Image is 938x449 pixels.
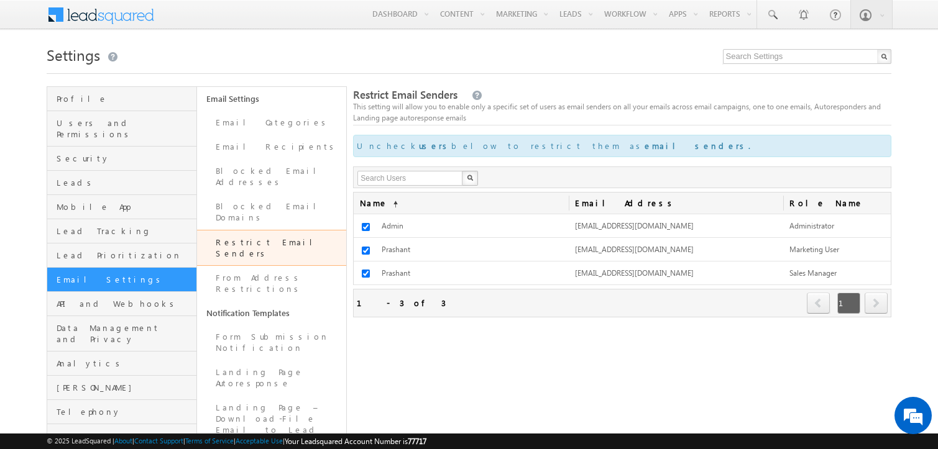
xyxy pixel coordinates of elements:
[57,358,193,369] span: Analytics
[47,435,426,447] span: © 2025 LeadSquared | | | | |
[47,195,196,219] a: Mobile App
[388,199,398,209] span: (sorted ascending)
[57,322,193,345] span: Data Management and Privacy
[285,437,426,446] span: Your Leadsquared Account Number is
[197,396,346,442] a: Landing Page – Download-File Email to Lead
[57,250,193,261] span: Lead Prioritization
[47,219,196,243] a: Lead Tracking
[645,140,750,151] b: email senders.
[569,193,783,214] a: Email Address
[57,430,193,442] span: Converse
[47,111,196,147] a: Users and Permissions
[789,245,839,254] span: Marketing User
[47,171,196,195] a: Leads
[837,293,860,314] span: 1
[57,117,193,140] span: Users and Permissions
[865,294,888,314] a: next
[382,221,403,230] span: Admin
[353,101,891,124] div: This setting will allow you to enable only a specific set of users as email senders on all your e...
[47,316,196,351] a: Data Management and Privacy
[789,221,834,230] span: Administrator
[47,351,196,376] a: Analytics
[47,292,196,316] a: API and Webhooks
[47,87,196,111] a: Profile
[197,230,346,266] a: Restrict Email Senders
[408,437,426,446] span: 77717
[197,266,346,301] a: From Address Restrictions
[197,111,346,135] a: Email Categories
[114,437,132,445] a: About
[47,424,196,448] a: Converse
[197,135,346,159] a: Email Recipients
[382,268,410,278] span: Prashant
[353,88,458,102] span: Restrict Email Senders
[57,406,193,417] span: Telephony
[789,268,837,278] span: Sales Manager
[236,437,283,445] a: Acceptable Use
[57,298,193,309] span: API and Webhooks
[783,193,891,214] a: Role Name
[197,159,346,194] a: Blocked Email Addresses
[807,293,830,314] span: prev
[197,301,346,325] a: Notification Templates
[47,376,196,400] a: [PERSON_NAME]
[57,201,193,212] span: Mobile App
[57,93,193,104] span: Profile
[353,135,891,157] div: Uncheck below to restrict them as
[47,243,196,268] a: Lead Prioritization
[134,437,183,445] a: Contact Support
[575,245,694,254] span: [EMAIL_ADDRESS][DOMAIN_NAME]
[197,194,346,230] a: Blocked Email Domains
[419,140,451,151] b: users
[723,49,891,64] input: Search Settings
[57,225,193,237] span: Lead Tracking
[807,294,830,314] a: prev
[382,245,410,254] span: Prashant
[357,296,446,310] div: 1 - 3 of 3
[47,268,196,292] a: Email Settings
[47,147,196,171] a: Security
[47,45,100,65] span: Settings
[185,437,234,445] a: Terms of Service
[197,325,346,360] a: Form Submission Notification
[197,87,346,111] a: Email Settings
[57,153,193,164] span: Security
[467,175,473,181] img: Search
[354,193,568,214] a: Name(sorted ascending)
[197,360,346,396] a: Landing Page Autoresponse
[57,274,193,285] span: Email Settings
[865,293,888,314] span: next
[57,177,193,188] span: Leads
[57,382,193,393] span: [PERSON_NAME]
[575,221,694,230] span: [EMAIL_ADDRESS][DOMAIN_NAME]
[575,268,694,278] span: [EMAIL_ADDRESS][DOMAIN_NAME]
[47,400,196,424] a: Telephony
